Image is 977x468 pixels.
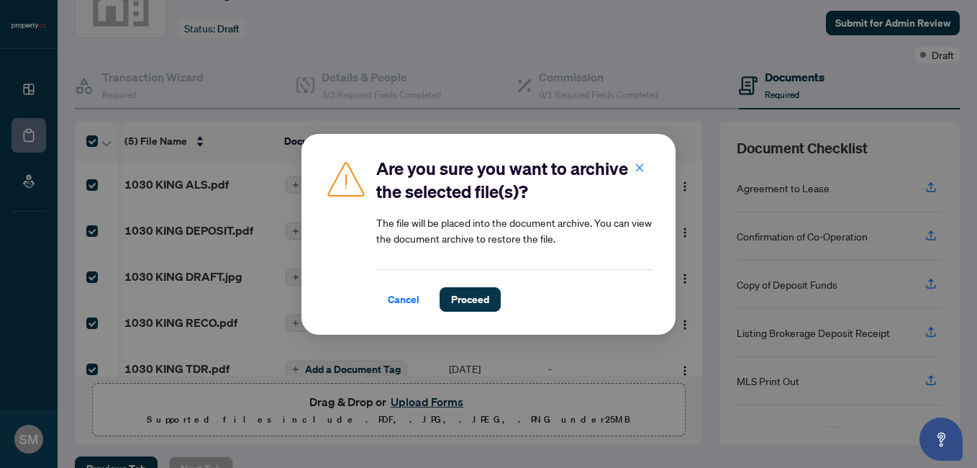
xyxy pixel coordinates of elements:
span: close [635,162,645,172]
button: Cancel [376,287,431,312]
img: Caution Icon [324,157,368,200]
button: Open asap [919,418,963,461]
h2: Are you sure you want to archive the selected file(s)? [376,157,653,203]
article: The file will be placed into the document archive. You can view the document archive to restore t... [376,215,653,246]
span: Cancel [388,288,419,311]
button: Proceed [440,287,501,312]
span: Proceed [451,288,489,311]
